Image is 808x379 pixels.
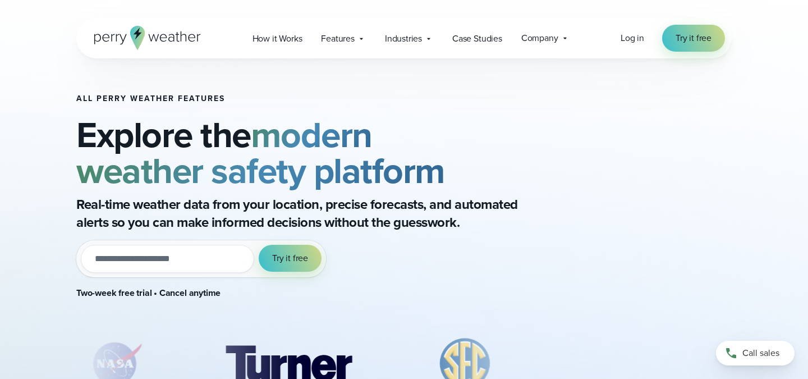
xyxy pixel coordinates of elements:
a: Log in [621,31,644,45]
a: Try it free [662,25,725,52]
span: How it Works [252,32,302,45]
span: Call sales [742,346,779,360]
strong: Two-week free trial • Cancel anytime [76,286,221,299]
a: Case Studies [443,27,512,50]
span: Features [321,32,355,45]
h1: All Perry Weather Features [76,94,563,103]
span: Try it free [272,252,308,265]
strong: modern weather safety platform [76,108,445,197]
h2: Explore the [76,117,563,189]
p: Real-time weather data from your location, precise forecasts, and automated alerts so you can mak... [76,195,525,231]
span: Log in [621,31,644,44]
a: How it Works [243,27,312,50]
button: Try it free [259,245,322,272]
span: Industries [385,32,422,45]
a: Call sales [716,341,795,366]
span: Company [521,31,558,45]
span: Case Studies [452,32,502,45]
span: Try it free [676,31,711,45]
